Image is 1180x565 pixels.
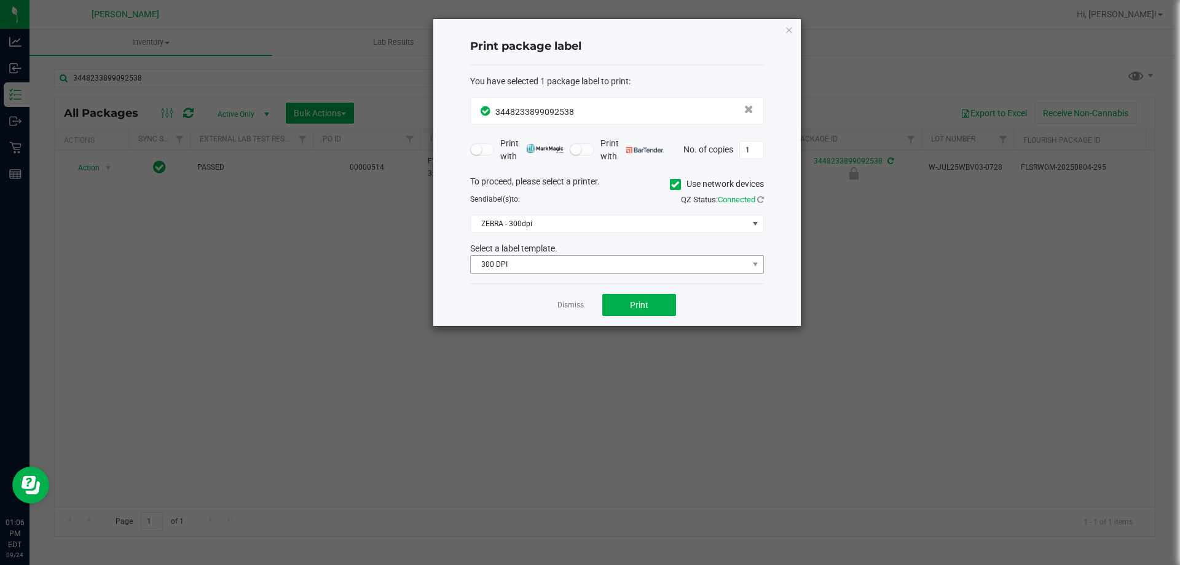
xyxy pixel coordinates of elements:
[500,137,564,163] span: Print with
[487,195,511,203] span: label(s)
[470,39,764,55] h4: Print package label
[670,178,764,191] label: Use network devices
[683,144,733,154] span: No. of copies
[681,195,764,204] span: QZ Status:
[461,242,773,255] div: Select a label template.
[471,256,748,273] span: 300 DPI
[600,137,664,163] span: Print with
[481,105,492,117] span: In Sync
[12,467,49,504] iframe: Resource center
[526,144,564,153] img: mark_magic_cybra.png
[718,195,755,204] span: Connected
[461,175,773,194] div: To proceed, please select a printer.
[495,107,574,117] span: 3448233899092538
[471,215,748,232] span: ZEBRA - 300dpi
[470,76,629,86] span: You have selected 1 package label to print
[602,294,676,316] button: Print
[630,300,648,310] span: Print
[470,75,764,88] div: :
[557,300,584,310] a: Dismiss
[626,147,664,153] img: bartender.png
[470,195,520,203] span: Send to:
